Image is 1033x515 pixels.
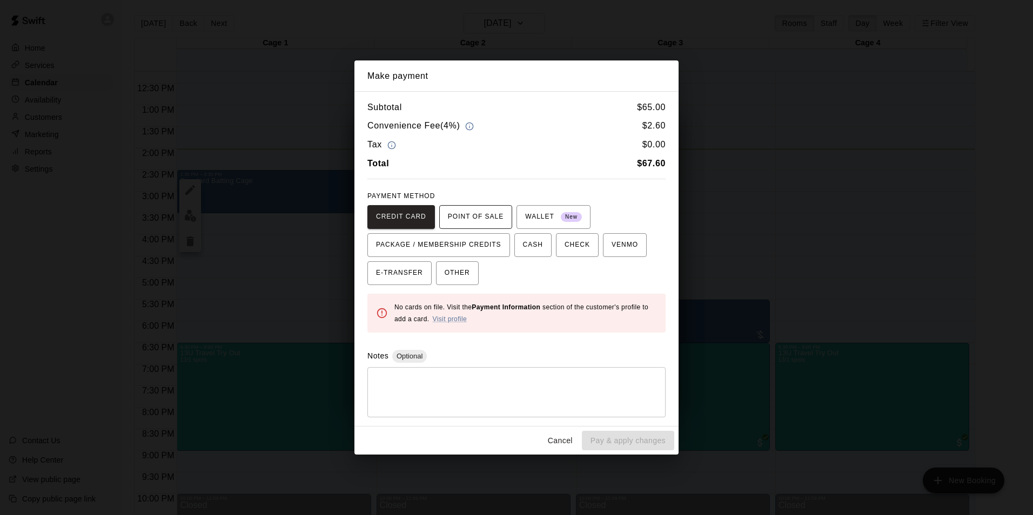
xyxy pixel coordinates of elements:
button: VENMO [603,233,647,257]
h6: $ 65.00 [637,100,666,114]
span: PACKAGE / MEMBERSHIP CREDITS [376,236,501,254]
span: CHECK [565,236,590,254]
h2: Make payment [354,60,679,92]
span: PAYMENT METHOD [367,192,435,200]
span: CASH [523,236,543,254]
button: PACKAGE / MEMBERSHIP CREDITS [367,233,510,257]
b: Total [367,159,389,168]
span: New [561,210,582,225]
button: CASH [514,233,552,257]
button: CREDIT CARD [367,205,435,229]
h6: $ 2.60 [642,119,666,133]
button: WALLET New [516,205,591,229]
button: Cancel [543,431,578,451]
h6: Tax [367,138,399,152]
span: VENMO [612,236,638,254]
b: $ 67.60 [637,159,666,168]
h6: $ 0.00 [642,138,666,152]
span: OTHER [445,265,470,282]
a: Visit profile [432,315,467,323]
b: Payment Information [472,303,540,311]
button: E-TRANSFER [367,261,432,285]
h6: Subtotal [367,100,402,114]
button: CHECK [556,233,599,257]
button: OTHER [436,261,479,285]
span: E-TRANSFER [376,265,423,282]
span: No cards on file. Visit the section of the customer's profile to add a card. [394,303,648,323]
h6: Convenience Fee ( 4% ) [367,119,477,133]
label: Notes [367,351,388,360]
span: Optional [392,352,427,360]
button: POINT OF SALE [439,205,512,229]
span: WALLET [525,208,582,226]
span: CREDIT CARD [376,208,426,226]
span: POINT OF SALE [448,208,504,226]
